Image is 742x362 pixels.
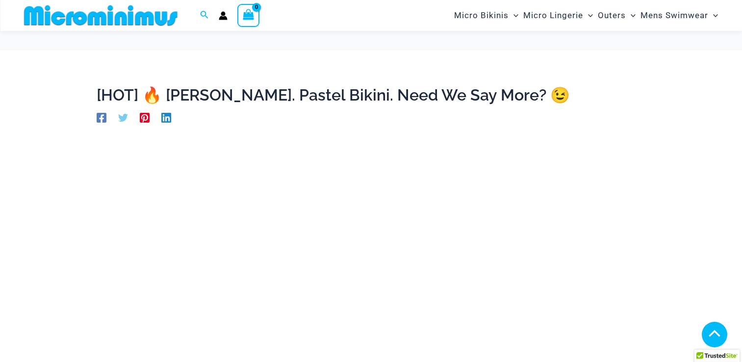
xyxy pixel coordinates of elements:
a: View Shopping Cart, empty [237,4,260,26]
a: Account icon link [219,11,228,20]
h1: [HOT] 🔥 [PERSON_NAME]. Pastel Bikini. Need We Say More? 😉 [97,86,646,104]
span: Menu Toggle [509,3,518,28]
span: Menu Toggle [708,3,718,28]
span: Outers [598,3,626,28]
a: Facebook [97,112,106,123]
span: Mens Swimwear [640,3,708,28]
a: Search icon link [200,9,209,22]
span: Micro Lingerie [523,3,583,28]
span: Menu Toggle [626,3,636,28]
a: Twitter [118,112,128,123]
img: MM SHOP LOGO FLAT [20,4,181,26]
a: Linkedin [161,112,171,123]
span: Micro Bikinis [454,3,509,28]
span: Menu Toggle [583,3,593,28]
a: Pinterest [140,112,150,123]
a: Micro BikinisMenu ToggleMenu Toggle [452,3,521,28]
nav: Site Navigation [450,1,722,29]
a: OutersMenu ToggleMenu Toggle [595,3,638,28]
a: Micro LingerieMenu ToggleMenu Toggle [521,3,595,28]
a: Mens SwimwearMenu ToggleMenu Toggle [638,3,720,28]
